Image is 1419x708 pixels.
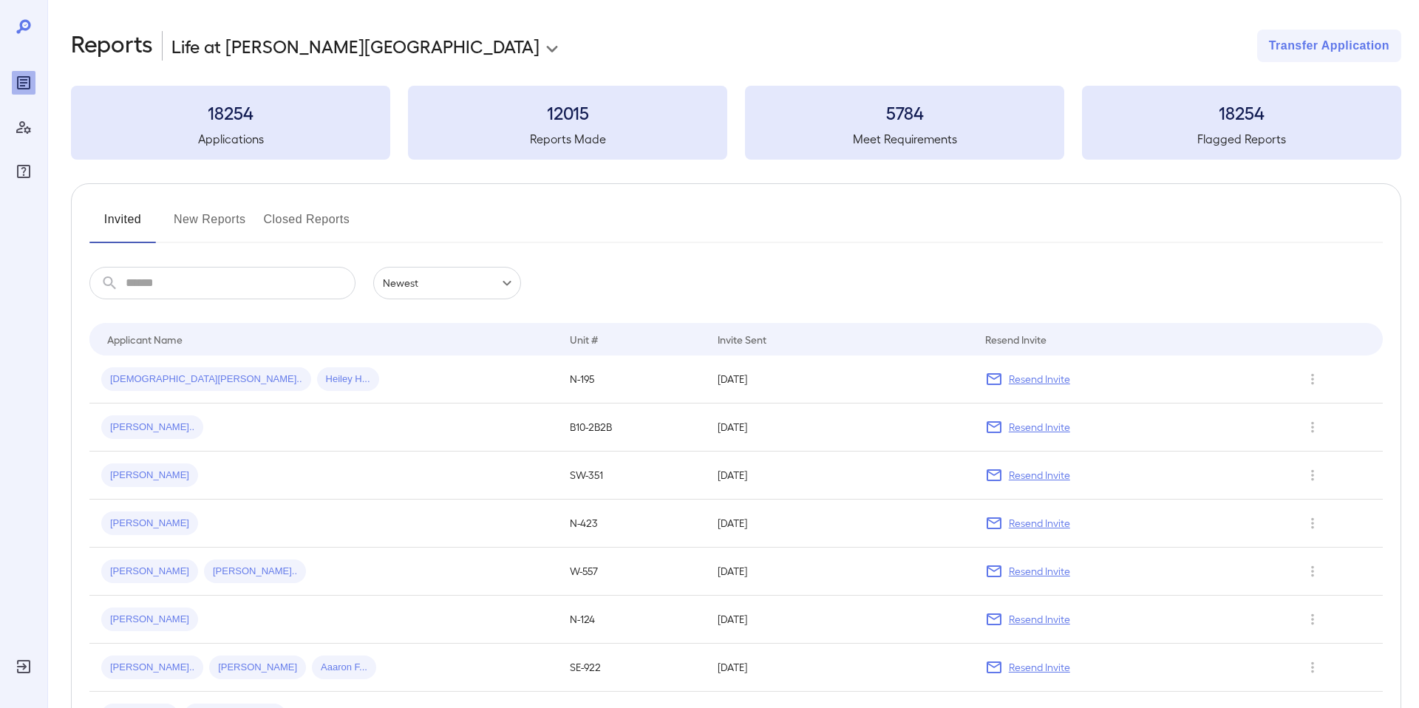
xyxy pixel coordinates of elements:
[89,208,156,243] button: Invited
[706,548,973,596] td: [DATE]
[706,452,973,500] td: [DATE]
[706,404,973,452] td: [DATE]
[1257,30,1401,62] button: Transfer Application
[1009,468,1070,483] p: Resend Invite
[558,500,707,548] td: N-423
[1009,564,1070,579] p: Resend Invite
[12,71,35,95] div: Reports
[107,330,183,348] div: Applicant Name
[1082,101,1401,124] h3: 18254
[706,644,973,692] td: [DATE]
[706,596,973,644] td: [DATE]
[706,500,973,548] td: [DATE]
[174,208,246,243] button: New Reports
[209,661,306,675] span: [PERSON_NAME]
[317,372,379,387] span: Heiley H...
[12,160,35,183] div: FAQ
[373,267,521,299] div: Newest
[1082,130,1401,148] h5: Flagged Reports
[71,101,390,124] h3: 18254
[1301,415,1324,439] button: Row Actions
[101,613,198,627] span: [PERSON_NAME]
[558,355,707,404] td: N-195
[101,421,203,435] span: [PERSON_NAME]..
[718,330,766,348] div: Invite Sent
[1301,559,1324,583] button: Row Actions
[1009,516,1070,531] p: Resend Invite
[101,565,198,579] span: [PERSON_NAME]
[408,101,727,124] h3: 12015
[171,34,540,58] p: Life at [PERSON_NAME][GEOGRAPHIC_DATA]
[558,596,707,644] td: N-124
[558,548,707,596] td: W-557
[558,404,707,452] td: B10-2B2B
[1301,607,1324,631] button: Row Actions
[71,86,1401,160] summary: 18254Applications12015Reports Made5784Meet Requirements18254Flagged Reports
[706,355,973,404] td: [DATE]
[570,330,598,348] div: Unit #
[101,469,198,483] span: [PERSON_NAME]
[985,330,1047,348] div: Resend Invite
[12,655,35,678] div: Log Out
[745,130,1064,148] h5: Meet Requirements
[1301,463,1324,487] button: Row Actions
[1009,660,1070,675] p: Resend Invite
[1301,367,1324,391] button: Row Actions
[312,661,376,675] span: Aaaron F...
[71,30,153,62] h2: Reports
[264,208,350,243] button: Closed Reports
[558,452,707,500] td: SW-351
[745,101,1064,124] h3: 5784
[204,565,306,579] span: [PERSON_NAME]..
[1009,612,1070,627] p: Resend Invite
[12,115,35,139] div: Manage Users
[558,644,707,692] td: SE-922
[1009,420,1070,435] p: Resend Invite
[71,130,390,148] h5: Applications
[1301,511,1324,535] button: Row Actions
[101,661,203,675] span: [PERSON_NAME]..
[101,372,311,387] span: [DEMOGRAPHIC_DATA][PERSON_NAME]..
[1301,656,1324,679] button: Row Actions
[408,130,727,148] h5: Reports Made
[101,517,198,531] span: [PERSON_NAME]
[1009,372,1070,387] p: Resend Invite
